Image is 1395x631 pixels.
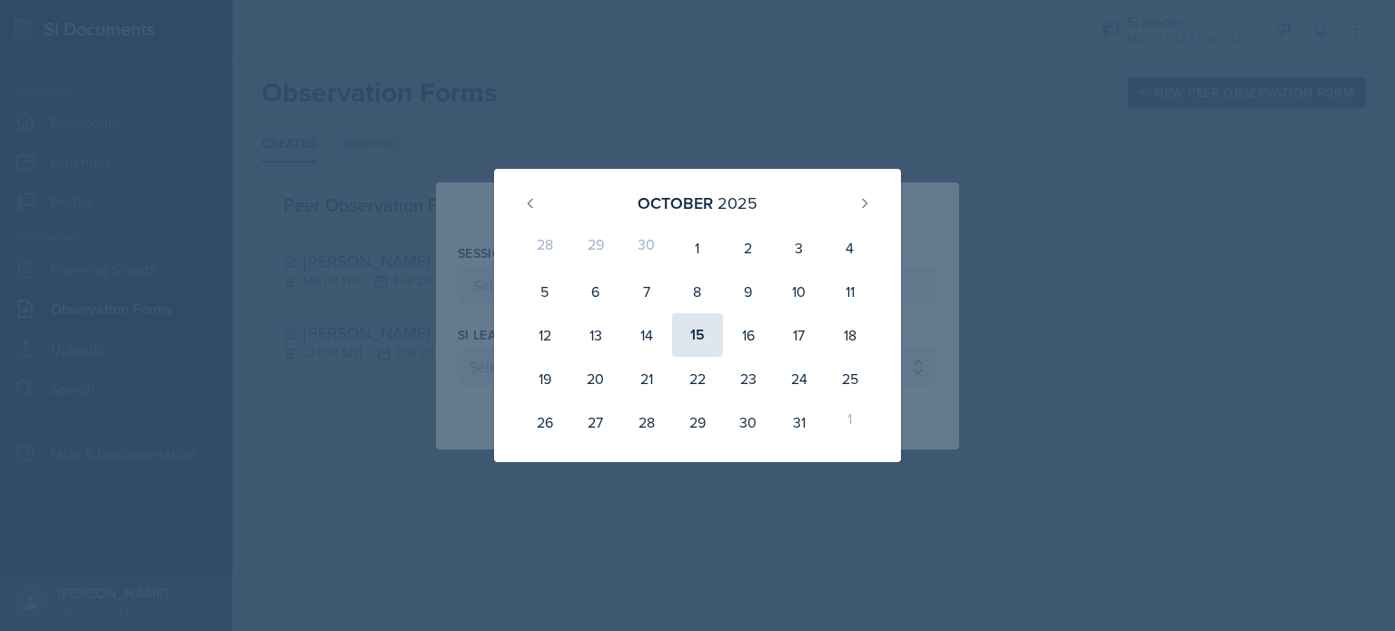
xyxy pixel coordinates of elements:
div: 1 [825,400,876,444]
div: 29 [570,226,621,270]
div: 17 [774,313,825,357]
div: 3 [774,226,825,270]
div: 31 [774,400,825,444]
div: 2 [723,226,774,270]
div: 25 [825,357,876,400]
div: October [638,191,713,215]
div: 24 [774,357,825,400]
div: 9 [723,270,774,313]
div: 8 [672,270,723,313]
div: 15 [672,313,723,357]
div: 27 [570,400,621,444]
div: 16 [723,313,774,357]
div: 30 [621,226,672,270]
div: 11 [825,270,876,313]
div: 20 [570,357,621,400]
div: 6 [570,270,621,313]
div: 30 [723,400,774,444]
div: 28 [621,400,672,444]
div: 1 [672,226,723,270]
div: 28 [519,226,570,270]
div: 18 [825,313,876,357]
div: 21 [621,357,672,400]
div: 29 [672,400,723,444]
div: 22 [672,357,723,400]
div: 23 [723,357,774,400]
div: 12 [519,313,570,357]
div: 26 [519,400,570,444]
div: 14 [621,313,672,357]
div: 10 [774,270,825,313]
div: 7 [621,270,672,313]
div: 19 [519,357,570,400]
div: 4 [825,226,876,270]
div: 5 [519,270,570,313]
div: 2025 [717,191,757,215]
div: 13 [570,313,621,357]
